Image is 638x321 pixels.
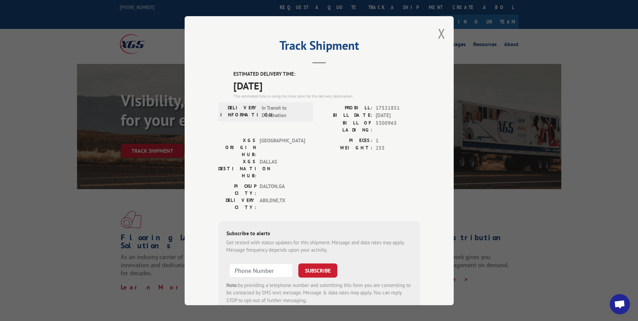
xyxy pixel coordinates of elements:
[233,78,420,93] span: [DATE]
[319,144,372,152] label: WEIGHT:
[218,158,256,179] label: XGS DESTINATION HUB:
[220,104,258,119] label: DELIVERY INFORMATION:
[229,263,293,277] input: Phone Number
[226,281,412,304] div: by providing a telephone number and submitting this form you are consenting to be contacted by SM...
[376,119,420,133] span: 5300965
[298,263,337,277] button: SUBSCRIBE
[218,182,256,197] label: PICKUP CITY:
[260,197,305,211] span: ABILENE , TX
[610,294,630,314] div: Open chat
[319,112,372,119] label: BILL DATE:
[319,119,372,133] label: BILL OF LADING:
[233,93,420,99] div: The estimated time is using the time zone for the delivery destination.
[262,104,307,119] span: In Transit to Destination
[226,239,412,254] div: Get texted with status updates for this shipment. Message and data rates may apply. Message frequ...
[260,182,305,197] span: DALTON , GA
[260,137,305,158] span: [GEOGRAPHIC_DATA]
[376,104,420,112] span: 17521851
[218,197,256,211] label: DELIVERY CITY:
[376,112,420,119] span: [DATE]
[319,137,372,144] label: PIECES:
[218,41,420,53] h2: Track Shipment
[376,137,420,144] span: 1
[376,144,420,152] span: 255
[226,282,238,288] strong: Note:
[218,137,256,158] label: XGS ORIGIN HUB:
[438,25,445,42] button: Close modal
[226,229,412,239] div: Subscribe to alerts
[319,104,372,112] label: PROBILL:
[233,70,420,78] label: ESTIMATED DELIVERY TIME:
[260,158,305,179] span: DALLAS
